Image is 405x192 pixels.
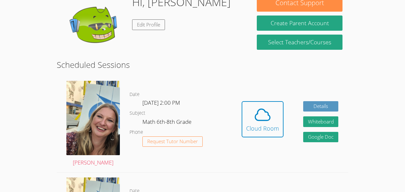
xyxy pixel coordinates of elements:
[142,136,203,147] button: Request Tutor Number
[257,35,342,50] a: Select Teachers/Courses
[57,59,348,71] h2: Scheduled Sessions
[257,16,342,31] button: Create Parent Account
[246,124,279,133] div: Cloud Room
[303,116,339,127] button: Whiteboard
[132,19,165,30] a: Edit Profile
[142,99,180,106] span: [DATE] 2:00 PM
[130,109,145,117] dt: Subject
[303,101,339,112] a: Details
[147,139,198,144] span: Request Tutor Number
[66,81,120,167] a: [PERSON_NAME]
[142,117,193,128] dd: Math 6th-8th Grade
[130,91,140,99] dt: Date
[66,81,120,155] img: sarah.png
[242,101,284,137] button: Cloud Room
[303,132,339,143] a: Google Doc
[130,128,143,136] dt: Phone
